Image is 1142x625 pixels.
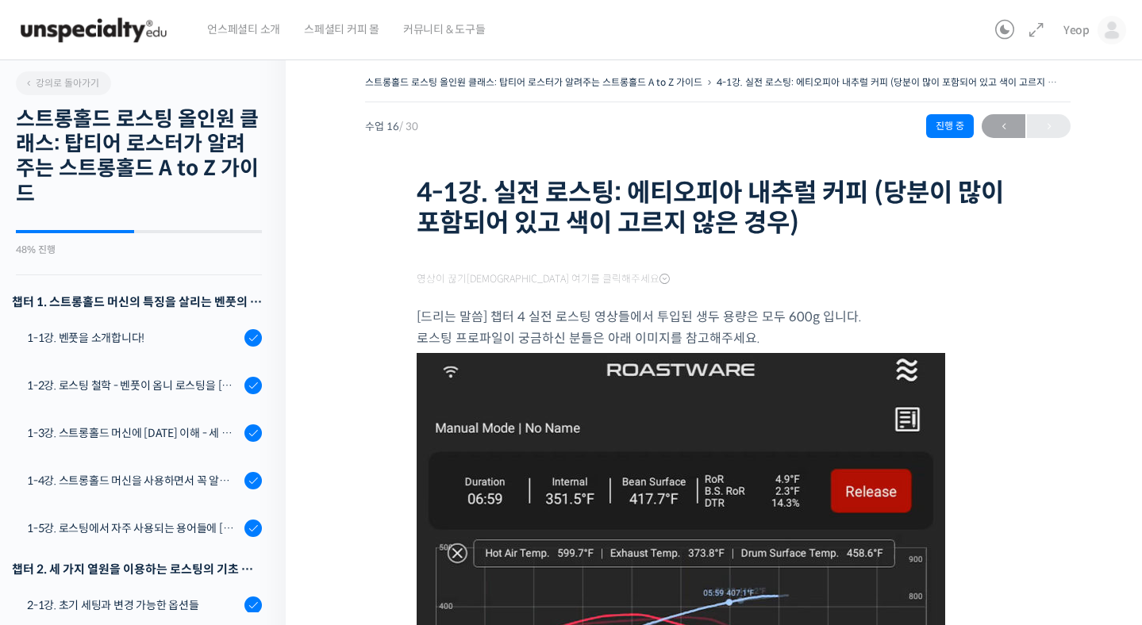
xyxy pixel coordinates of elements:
div: 진행 중 [926,114,974,138]
a: 4-1강. 실전 로스팅: 에티오피아 내추럴 커피 (당분이 많이 포함되어 있고 색이 고르지 않은 경우) [717,76,1088,88]
h3: 챕터 1. 스트롱홀드 머신의 특징을 살리는 벤풋의 로스팅 방식 [12,291,262,312]
a: 강의로 돌아가기 [16,71,111,95]
p: [드리는 말씀] 챕터 4 실전 로스팅 영상들에서 투입된 생두 용량은 모두 600g 입니다. 로스팅 프로파일이 궁금하신 분들은 아래 이미지를 참고해주세요. [417,306,1020,349]
span: 수업 16 [365,121,418,132]
h1: 4-1강. 실전 로스팅: 에티오피아 내추럴 커피 (당분이 많이 포함되어 있고 색이 고르지 않은 경우) [417,178,1020,239]
div: 48% 진행 [16,245,262,255]
a: ←이전 [982,114,1025,138]
div: 1-4강. 스트롱홀드 머신을 사용하면서 꼭 알고 있어야 할 유의사항 [27,472,240,489]
span: Yeop [1063,23,1090,37]
div: 1-1강. 벤풋을 소개합니다! [27,329,240,347]
a: 스트롱홀드 로스팅 올인원 클래스: 탑티어 로스터가 알려주는 스트롱홀드 A to Z 가이드 [365,76,702,88]
div: 1-2강. 로스팅 철학 - 벤풋이 옴니 로스팅을 [DATE] 않는 이유 [27,377,240,394]
span: ← [982,116,1025,137]
span: 영상이 끊기[DEMOGRAPHIC_DATA] 여기를 클릭해주세요 [417,273,670,286]
h2: 스트롱홀드 로스팅 올인원 클래스: 탑티어 로스터가 알려주는 스트롱홀드 A to Z 가이드 [16,107,262,206]
div: 2-1강. 초기 세팅과 변경 가능한 옵션들 [27,596,240,614]
div: 1-5강. 로스팅에서 자주 사용되는 용어들에 [DATE] 이해 [27,520,240,537]
div: 챕터 2. 세 가지 열원을 이용하는 로스팅의 기초 설계 [12,558,262,580]
div: 1-3강. 스트롱홀드 머신에 [DATE] 이해 - 세 가지 열원이 만들어내는 변화 [27,424,240,442]
span: / 30 [399,120,418,133]
span: 강의로 돌아가기 [24,77,99,89]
